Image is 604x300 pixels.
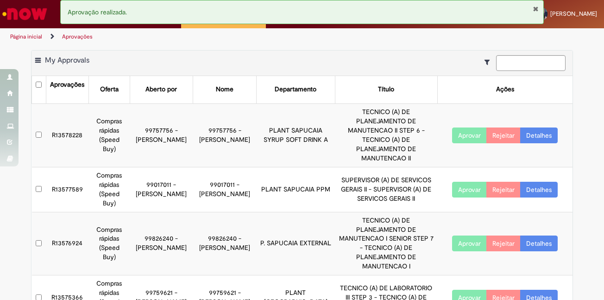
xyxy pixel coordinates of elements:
[486,236,521,251] button: Rejeitar
[62,33,93,40] a: Aprovações
[46,212,88,275] td: R13576924
[130,103,193,167] td: 99757756 - [PERSON_NAME]
[378,85,394,94] div: Título
[520,128,558,143] a: Detalhes
[335,212,437,275] td: TECNICO (A) DE PLANEJAMENTO DE MANUTENCAO I SENIOR STEP 7 - TECNICO (A) DE PLANEJAMENTO DE MANUTE...
[216,85,233,94] div: Nome
[484,59,494,65] i: Mostrar filtros para: Suas Solicitações
[50,80,84,89] div: Aprovações
[193,212,257,275] td: 99826240 - [PERSON_NAME]
[10,33,42,40] a: Página inicial
[496,85,514,94] div: Ações
[335,167,437,212] td: SUPERVISOR (A) DE SERVICOS GERAIS II - SUPERVISOR (A) DE SERVICOS GERAIS II
[88,167,130,212] td: Compras rápidas (Speed Buy)
[193,167,257,212] td: 99017011 - [PERSON_NAME]
[145,85,177,94] div: Aberto por
[486,182,521,198] button: Rejeitar
[46,167,88,212] td: R13577589
[486,128,521,143] button: Rejeitar
[100,85,119,94] div: Oferta
[452,182,487,198] button: Aprovar
[130,212,193,275] td: 99826240 - [PERSON_NAME]
[275,85,316,94] div: Departamento
[256,167,335,212] td: PLANT SAPUCAIA PPM
[193,103,257,167] td: 99757756 - [PERSON_NAME]
[550,10,597,18] span: [PERSON_NAME]
[256,103,335,167] td: PLANT SAPUCAIA SYRUP SOFT DRINK A
[256,212,335,275] td: P. SAPUCAIA EXTERNAL
[452,236,487,251] button: Aprovar
[88,103,130,167] td: Compras rápidas (Speed Buy)
[520,182,558,198] a: Detalhes
[130,167,193,212] td: 99017011 - [PERSON_NAME]
[520,236,558,251] a: Detalhes
[45,56,89,65] span: My Approvals
[46,103,88,167] td: R13578228
[88,212,130,275] td: Compras rápidas (Speed Buy)
[452,128,487,143] button: Aprovar
[7,28,396,45] ul: Trilhas de página
[533,5,539,13] button: Fechar Notificação
[46,76,88,103] th: Aprovações
[335,103,437,167] td: TECNICO (A) DE PLANEJAMENTO DE MANUTENCAO II STEP 6 - TECNICO (A) DE PLANEJAMENTO DE MANUTENCAO II
[68,8,127,16] span: Aprovação realizada.
[1,5,49,23] img: ServiceNow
